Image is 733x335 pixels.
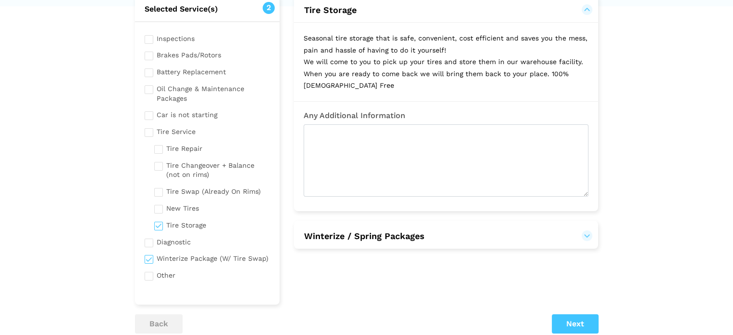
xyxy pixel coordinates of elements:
[263,2,275,14] span: 2
[552,314,599,334] button: Next
[304,111,588,120] h3: Any Additional Information
[304,230,588,242] button: Winterize / Spring Packages
[294,23,598,101] p: Seasonal tire storage that is safe, convenient, cost efficient and saves you the mess, pain and h...
[304,231,425,241] span: Winterize / Spring Packages
[304,4,588,16] button: Tire Storage
[135,4,280,14] h2: Selected Service(s)
[135,314,183,334] button: back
